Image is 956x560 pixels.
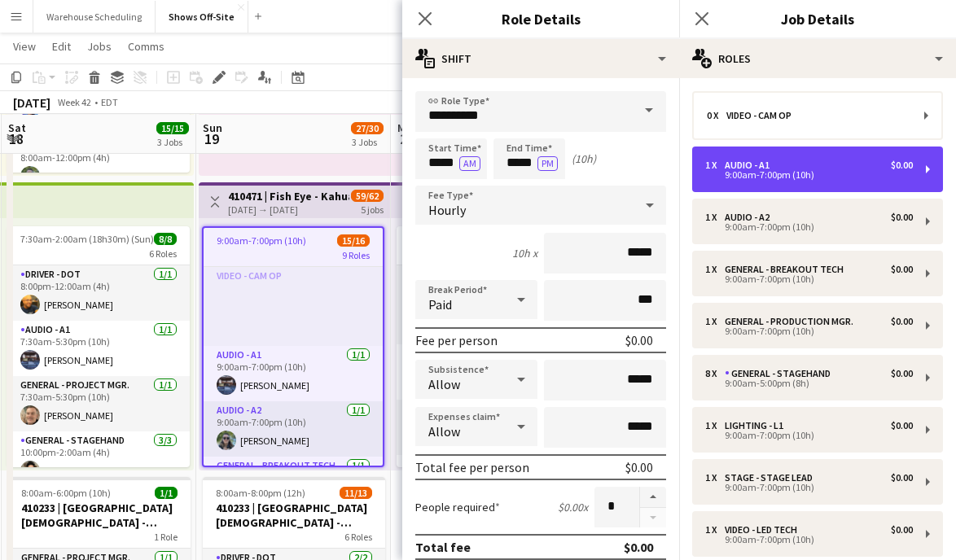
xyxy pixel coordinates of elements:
span: 11/13 [340,487,372,499]
div: General - Production Mgr. [725,316,860,327]
div: 1 x [705,316,725,327]
span: 6 Roles [344,531,372,543]
a: Comms [121,36,171,57]
span: Edit [52,39,71,54]
app-card-role-placeholder: Video - Cam Op [204,267,383,346]
div: Audio - A1 [725,160,776,171]
div: Video - LED Tech [725,524,804,536]
div: EDT [101,96,118,108]
span: 19 [200,129,222,148]
div: General - Stagehand [725,368,837,379]
span: Jobs [87,39,112,54]
div: 1 x [705,524,725,536]
span: Sun [203,120,222,135]
span: View [13,39,36,54]
button: Increase [640,487,666,508]
div: $0.00 x [558,500,588,514]
span: 15/16 [337,234,370,247]
div: General - Breakout Tech [725,264,850,275]
button: Shows Off-Site [156,1,248,33]
h3: Job Details [679,8,956,29]
app-card-role: Video - Cam Op2/28:00am-6:00pm (10h)[PERSON_NAME][PERSON_NAME] [397,265,579,344]
button: Warehouse Scheduling [33,1,156,33]
div: Stage - Stage Lead [725,472,819,483]
div: $0.00 [891,420,913,431]
span: 15/15 [156,122,189,134]
span: Week 42 [54,96,94,108]
app-card-role: Audio - A21/18:00am-12:00pm (4h)[PERSON_NAME] [7,137,190,192]
button: PM [537,156,558,171]
div: Audio - A2 [725,212,776,223]
div: 3 Jobs [157,136,188,148]
div: 9:00am-7:00pm (10h) [705,171,913,179]
label: People required [415,500,500,514]
app-job-card: 9:00am-7:00pm (10h)15/169 RolesVideo - Cam OpAudio - A11/19:00am-7:00pm (10h)[PERSON_NAME]Audio -... [202,226,384,467]
div: $0.00 [624,539,653,555]
button: AM [459,156,480,171]
div: 9:00am-7:00pm (10h) [705,275,913,283]
app-card-role: Audio - A21/18:00am-6:00pm (10h)[PERSON_NAME] [397,400,579,455]
app-job-card: 8:00am-6:00pm (10h)9/98 RolesVideo - Cam Op2/28:00am-6:00pm (10h)[PERSON_NAME][PERSON_NAME]Audio ... [397,226,579,467]
app-card-role: Audio - A11/17:30am-5:30pm (10h)[PERSON_NAME] [7,321,190,376]
div: $0.00 [891,368,913,379]
div: Shift [402,39,679,78]
h3: Role Details [402,8,679,29]
app-card-role: Audio - A11/18:00am-6:00pm (10h)[PERSON_NAME] [397,344,579,400]
app-card-role: Audio - A11/19:00am-7:00pm (10h)[PERSON_NAME] [204,346,383,401]
span: 8/8 [154,233,177,245]
div: $0.00 [891,472,913,483]
app-card-role: General - Project Mgr.1/17:30am-5:30pm (10h)[PERSON_NAME] [7,376,190,431]
span: 1/1 [155,487,178,499]
span: Mon [397,120,419,135]
span: Allow [428,423,460,440]
div: Total fee [415,539,471,555]
div: 9:00am-5:00pm (8h) [705,379,913,387]
div: 1 x [705,212,725,223]
span: 8:00am-8:00pm (12h) [216,487,305,499]
span: Comms [128,39,164,54]
div: 9:00am-7:00pm (10h) [705,536,913,544]
div: $0.00 [891,160,913,171]
app-card-role: General - Breakout Tech1/1 [397,455,579,510]
div: Video - Cam Op [726,110,798,121]
h3: 410233 | [GEOGRAPHIC_DATA][DEMOGRAPHIC_DATA] - Frequency Camp FFA 2025 [8,501,191,530]
div: $0.00 [891,264,913,275]
span: 20 [395,129,419,148]
h3: 410233 | [GEOGRAPHIC_DATA][DEMOGRAPHIC_DATA] - Frequency Camp FFA 2025 [203,501,385,530]
div: $0.00 [625,459,653,475]
div: 9:00am-7:00pm (10h) [705,223,913,231]
div: 1 x [705,264,725,275]
span: Hourly [428,202,466,218]
div: Lighting - L1 [725,420,790,431]
div: 9:00am-7:00pm (10h) [705,327,913,335]
div: [DATE] → [DATE] [228,203,349,216]
span: Sat [8,120,26,135]
div: 9:00am-7:00pm (10h) [705,431,913,440]
div: 0 x [707,110,726,121]
div: 5 jobs [361,202,384,216]
a: View [7,36,42,57]
div: 1 x [705,160,725,171]
span: 18 [6,129,26,148]
span: 8:00am-6:00pm (10h) [21,487,111,499]
div: Fee per person [415,332,498,348]
div: 1 x [705,472,725,483]
div: [DATE] [13,94,50,111]
div: 9:00am-7:00pm (10h) [705,483,913,492]
app-job-card: 7:30am-2:00am (18h30m) (Sun)8/86 RolesDriver - DOT1/18:00pm-12:00am (4h)[PERSON_NAME]Audio - A11/... [7,226,190,467]
div: 3 Jobs [352,136,383,148]
span: 7:30am-2:00am (18h30m) (Sun) [20,233,154,245]
div: Total fee per person [415,459,529,475]
span: 9 Roles [342,249,370,261]
div: $0.00 [625,332,653,348]
span: Paid [428,296,452,313]
div: $0.00 [891,212,913,223]
span: 1 Role [154,531,178,543]
span: 6 Roles [149,247,177,260]
span: 27/30 [351,122,384,134]
span: Allow [428,376,460,392]
div: 10h x [512,246,537,260]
